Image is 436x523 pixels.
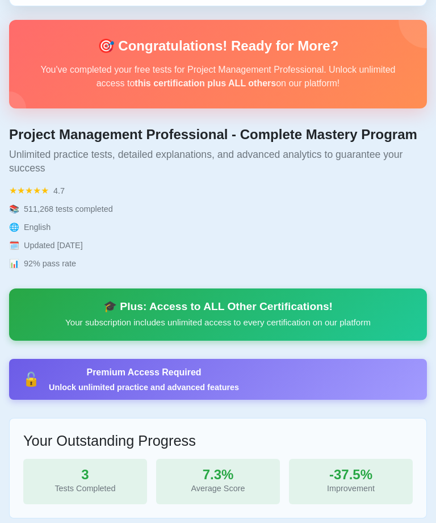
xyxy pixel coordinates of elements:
[32,482,138,496] div: Tests Completed
[24,203,113,216] span: 511,268 tests completed
[9,239,19,253] span: 🗓️
[9,127,427,144] h1: Project Management Professional - Complete Mastery Program
[49,382,239,394] div: Unlock unlimited practice and advanced features
[9,148,427,175] p: Unlimited practice tests, detailed explanations, and advanced analytics to guarantee your success
[49,366,239,380] div: Premium Access Required
[165,482,271,496] div: Average Score
[24,221,51,235] span: English
[23,300,413,314] div: 🎓 Plus: Access to ALL Other Certifications!
[23,433,413,450] h3: Your Outstanding Progress
[23,373,40,387] div: 🔓
[298,482,404,496] div: Improvement
[32,468,138,482] div: 3
[23,316,413,330] p: Your subscription includes unlimited access to every certification on our platform
[27,64,409,91] p: You've completed your free tests for Project Management Professional. Unlock unlimited access to ...
[9,257,19,271] span: 📊
[9,185,49,198] span: ★★★★★
[135,79,276,89] strong: this certification plus ALL others
[9,203,19,216] span: 📚
[24,239,83,253] span: Updated [DATE]
[27,39,409,55] h2: 🎯 Congratulations! Ready for More?
[9,221,19,235] span: 🌐
[298,468,404,482] div: -37.5%
[24,257,76,271] span: 92% pass rate
[53,185,65,198] span: 4.7
[165,468,271,482] div: 7.3%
